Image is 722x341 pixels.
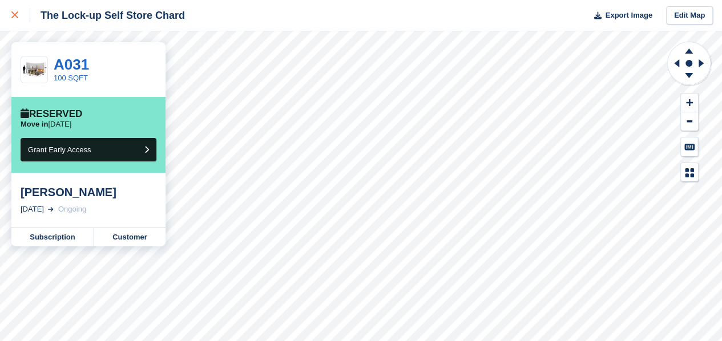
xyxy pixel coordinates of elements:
a: 100 SQFT [54,74,88,82]
img: 100.jpg [21,60,47,80]
a: Subscription [11,228,94,246]
div: Ongoing [58,204,86,215]
a: A031 [54,56,89,73]
span: Move in [21,120,48,128]
div: [DATE] [21,204,44,215]
img: arrow-right-light-icn-cde0832a797a2874e46488d9cf13f60e5c3a73dbe684e267c42b8395dfbc2abf.svg [48,207,54,212]
a: Customer [94,228,166,246]
button: Grant Early Access [21,138,156,161]
div: [PERSON_NAME] [21,185,156,199]
button: Zoom In [681,94,698,112]
button: Export Image [587,6,652,25]
span: Grant Early Access [28,145,91,154]
p: [DATE] [21,120,71,129]
button: Keyboard Shortcuts [681,137,698,156]
button: Map Legend [681,163,698,182]
button: Zoom Out [681,112,698,131]
span: Export Image [605,10,652,21]
div: Reserved [21,108,82,120]
div: The Lock-up Self Store Chard [30,9,185,22]
a: Edit Map [666,6,713,25]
